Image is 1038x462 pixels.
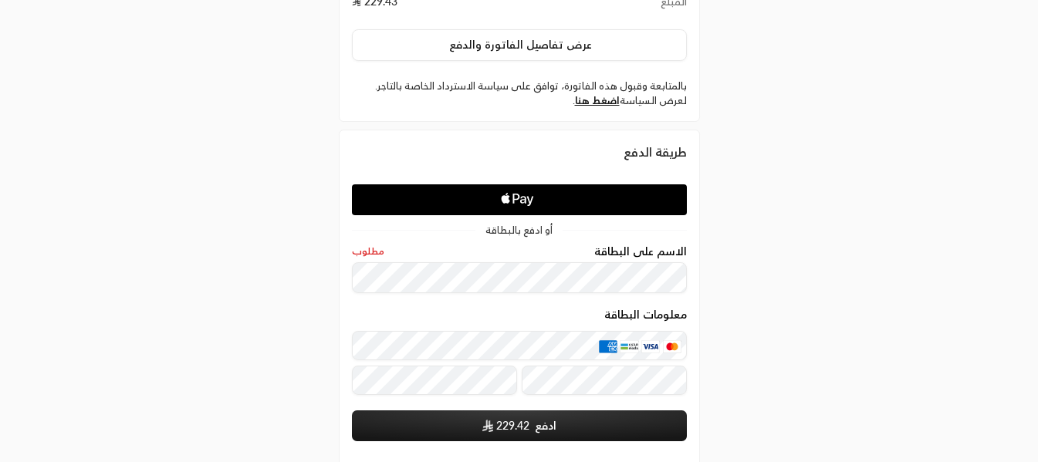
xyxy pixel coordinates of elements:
input: بطاقة ائتمانية [352,331,687,360]
input: تاريخ الانتهاء [352,366,517,395]
a: اضغط هنا [575,94,620,106]
label: الاسم على البطاقة [594,245,687,258]
img: AMEX [599,340,617,352]
img: MADA [620,340,638,352]
legend: معلومات البطاقة [604,309,687,321]
div: معلومات البطاقة [352,309,687,400]
span: 229.42 [496,418,529,433]
img: MasterCard [663,340,681,352]
input: رمز التحقق CVC [522,366,687,395]
img: SAR [482,420,493,432]
button: عرض تفاصيل الفاتورة والدفع [352,29,687,62]
div: طريقة الدفع [352,143,687,161]
img: Visa [641,340,660,352]
button: ادفع SAR229.42 [352,410,687,441]
span: مطلوب [352,245,384,258]
span: أو ادفع بالبطاقة [485,225,553,235]
div: الاسم على البطاقة [352,245,687,294]
label: بالمتابعة وقبول هذه الفاتورة، توافق على سياسة الاسترداد الخاصة بالتاجر. لعرض السياسة . [352,79,687,109]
